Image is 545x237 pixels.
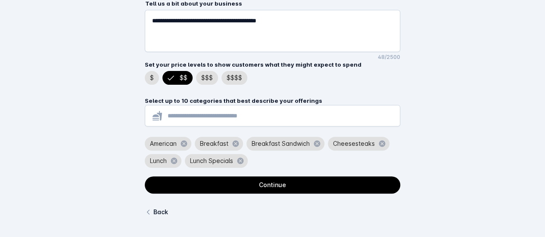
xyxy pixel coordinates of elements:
button: 'remove' [228,139,243,149]
button: 'remove' [177,139,191,149]
button: 'remove' [233,156,248,166]
mat-chip-grid: Enter keywords [145,135,400,169]
div: Set your price levels to show customers what they might expect to spend [145,61,400,69]
span: American [150,139,177,149]
span: Breakfast [200,139,228,149]
span: Breakfast Sandwich [252,139,310,149]
button: 'remove' [375,139,389,149]
span: Cheesesteaks [333,139,375,149]
mat-chip-listbox: Enter price ranges [145,69,400,86]
span: $$$$ [227,73,242,83]
button: 'remove' [310,139,324,149]
span: $ [150,73,154,83]
button: 'remove' [167,156,181,166]
span: Lunch [150,156,167,166]
span: $$ [180,73,187,83]
span: $$$ [201,73,213,83]
button: continue [145,176,400,194]
mat-hint: 48/2500 [378,52,400,61]
div: Continue [259,182,286,188]
span: Lunch Specials [190,156,233,166]
div: Back [153,207,168,216]
div: Select up to 10 categories that best describe your offerings [145,97,400,105]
